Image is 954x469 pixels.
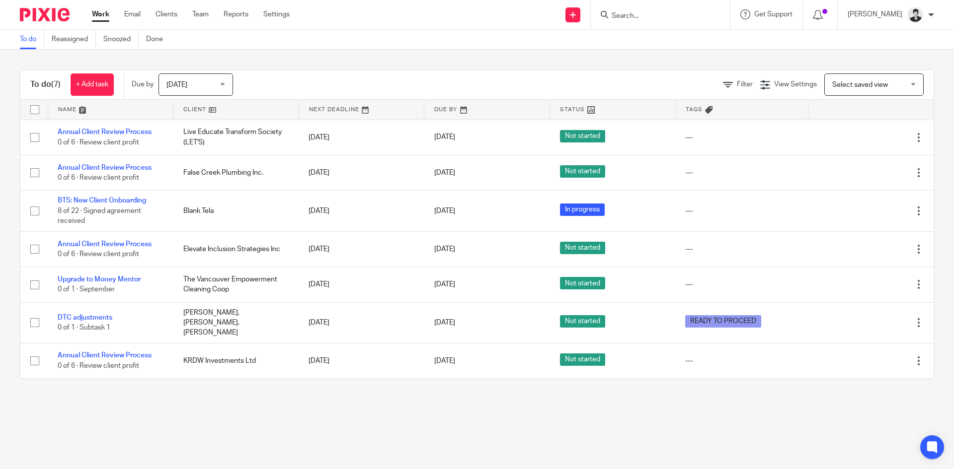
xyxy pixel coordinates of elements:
[754,11,793,18] span: Get Support
[560,130,605,142] span: Not started
[434,134,455,141] span: [DATE]
[20,30,44,49] a: To do
[173,155,299,190] td: False Creek Plumbing Inc.
[434,169,455,176] span: [DATE]
[299,231,424,267] td: [DATE]
[51,80,61,88] span: (7)
[685,133,798,142] div: ---
[58,241,152,248] a: Annual Client Review Process
[58,197,146,204] a: BTS: New Client Onboarding
[58,139,139,146] span: 0 of 6 · Review client profit
[58,314,112,321] a: DTC adjustments
[560,203,605,216] span: In progress
[685,206,798,216] div: ---
[560,165,605,178] span: Not started
[173,267,299,302] td: The Vancouver Empowerment Cleaning Coop
[103,30,139,49] a: Snoozed
[560,353,605,366] span: Not started
[52,30,96,49] a: Reassigned
[560,242,605,254] span: Not started
[173,120,299,155] td: Live Educate Transform Society (LET'S)
[173,343,299,378] td: KRDW Investments Ltd
[686,107,703,112] span: Tags
[146,30,170,49] a: Done
[434,246,455,253] span: [DATE]
[299,343,424,378] td: [DATE]
[173,302,299,343] td: [PERSON_NAME], [PERSON_NAME], [PERSON_NAME]
[224,9,248,19] a: Reports
[299,191,424,231] td: [DATE]
[58,324,110,331] span: 0 of 1 · Subtask 1
[132,79,154,89] p: Due by
[30,79,61,90] h1: To do
[92,9,109,19] a: Work
[58,362,139,369] span: 0 of 6 · Review client profit
[434,357,455,364] span: [DATE]
[58,286,115,293] span: 0 of 1 · September
[263,9,290,19] a: Settings
[58,207,141,225] span: 8 of 22 · Signed agreement received
[560,277,605,289] span: Not started
[192,9,209,19] a: Team
[58,164,152,171] a: Annual Client Review Process
[166,81,187,88] span: [DATE]
[685,315,761,328] span: READY TO PROCEED
[434,207,455,214] span: [DATE]
[299,120,424,155] td: [DATE]
[832,81,888,88] span: Select saved view
[71,73,114,96] a: + Add task
[156,9,177,19] a: Clients
[611,12,700,21] input: Search
[685,168,798,178] div: ---
[124,9,141,19] a: Email
[685,279,798,289] div: ---
[299,302,424,343] td: [DATE]
[58,276,141,283] a: Upgrade to Money Mentor
[173,231,299,267] td: Elevate Inclusion Strategies Inc
[685,244,798,254] div: ---
[907,7,923,23] img: squarehead.jpg
[20,8,70,21] img: Pixie
[848,9,902,19] p: [PERSON_NAME]
[737,81,753,88] span: Filter
[299,155,424,190] td: [DATE]
[58,129,152,135] a: Annual Client Review Process
[173,191,299,231] td: Blank Tela
[299,267,424,302] td: [DATE]
[58,251,139,258] span: 0 of 6 · Review client profit
[434,281,455,288] span: [DATE]
[560,315,605,328] span: Not started
[434,319,455,326] span: [DATE]
[58,352,152,359] a: Annual Client Review Process
[685,356,798,366] div: ---
[774,81,817,88] span: View Settings
[58,174,139,181] span: 0 of 6 · Review client profit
